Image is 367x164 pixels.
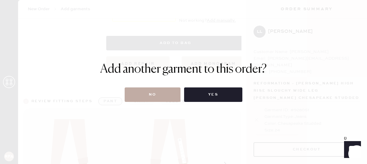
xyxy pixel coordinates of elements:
h1: Add another garment to this order? [100,62,267,77]
button: No [125,87,180,102]
button: Yes [184,87,242,102]
iframe: Front Chat [338,137,364,163]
